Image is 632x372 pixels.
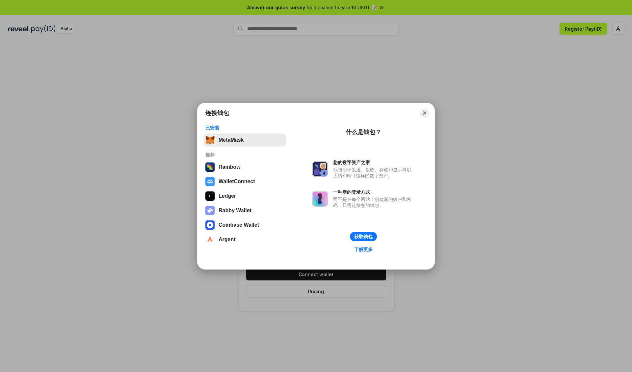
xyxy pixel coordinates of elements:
[350,232,377,241] button: 获取钱包
[203,233,286,246] button: Argent
[333,189,415,195] div: 一种新的登录方式
[354,234,373,240] div: 获取钱包
[333,167,415,179] div: 钱包用于发送、接收、存储和显示像以太坊和NFT这样的数字资产。
[205,162,215,172] img: svg+xml,%3Csvg%20width%3D%22120%22%20height%3D%22120%22%20viewBox%3D%220%200%20120%20120%22%20fil...
[205,177,215,186] img: svg+xml,%3Csvg%20width%3D%2228%22%20height%3D%2228%22%20viewBox%3D%220%200%2028%2028%22%20fill%3D...
[205,152,284,158] div: 推荐
[205,109,229,117] h1: 连接钱包
[203,175,286,188] button: WalletConnect
[205,235,215,244] img: svg+xml,%3Csvg%20width%3D%2228%22%20height%3D%2228%22%20viewBox%3D%220%200%2028%2028%22%20fill%3D...
[333,196,415,208] div: 而不是在每个网站上创建新的账户和密码，只需连接您的钱包。
[203,218,286,232] button: Coinbase Wallet
[420,108,429,118] button: Close
[205,191,215,201] img: svg+xml,%3Csvg%20xmlns%3D%22http%3A%2F%2Fwww.w3.org%2F2000%2Fsvg%22%20width%3D%2228%22%20height%3...
[205,220,215,230] img: svg+xml,%3Csvg%20width%3D%2228%22%20height%3D%2228%22%20viewBox%3D%220%200%2028%2028%22%20fill%3D...
[219,237,236,243] div: Argent
[203,133,286,147] button: MetaMask
[203,204,286,217] button: Rabby Wallet
[350,245,377,254] a: 了解更多
[219,164,241,170] div: Rainbow
[219,222,259,228] div: Coinbase Wallet
[219,179,255,185] div: WalletConnect
[219,137,244,143] div: MetaMask
[219,208,251,214] div: Rabby Wallet
[312,191,328,207] img: svg+xml,%3Csvg%20xmlns%3D%22http%3A%2F%2Fwww.w3.org%2F2000%2Fsvg%22%20fill%3D%22none%22%20viewBox...
[354,246,373,252] div: 了解更多
[205,206,215,215] img: svg+xml,%3Csvg%20xmlns%3D%22http%3A%2F%2Fwww.w3.org%2F2000%2Fsvg%22%20fill%3D%22none%22%20viewBox...
[203,189,286,203] button: Ledger
[205,125,284,131] div: 已安装
[203,160,286,174] button: Rainbow
[333,159,415,165] div: 您的数字资产之家
[346,128,381,136] div: 什么是钱包？
[312,161,328,177] img: svg+xml,%3Csvg%20xmlns%3D%22http%3A%2F%2Fwww.w3.org%2F2000%2Fsvg%22%20fill%3D%22none%22%20viewBox...
[219,193,236,199] div: Ledger
[205,135,215,145] img: svg+xml,%3Csvg%20fill%3D%22none%22%20height%3D%2233%22%20viewBox%3D%220%200%2035%2033%22%20width%...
